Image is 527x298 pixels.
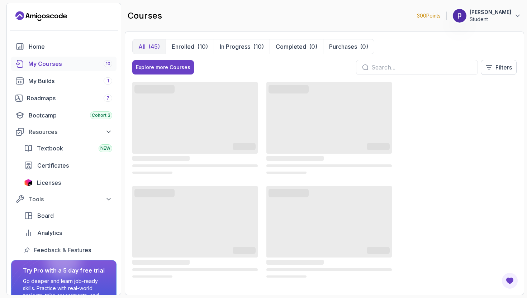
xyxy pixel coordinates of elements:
[11,193,117,206] button: Tools
[20,176,117,190] a: licenses
[266,82,392,154] span: ‌
[270,39,323,54] button: Completed(0)
[138,42,146,51] p: All
[20,226,117,240] a: analytics
[20,158,117,173] a: certificates
[11,91,117,105] a: roadmaps
[233,248,256,254] span: ‌
[266,184,392,280] div: card loading ui
[371,63,472,72] input: Search...
[37,211,54,220] span: Board
[132,184,258,280] div: card loading ui
[132,81,258,176] div: card loading ui
[269,190,309,196] span: ‌
[470,16,511,23] p: Student
[220,42,250,51] p: In Progress
[11,108,117,122] a: bootcamp
[132,156,190,161] span: ‌
[28,77,112,85] div: My Builds
[253,42,264,51] div: (10)
[481,60,517,75] button: Filters
[329,42,357,51] p: Purchases
[29,42,112,51] div: Home
[20,208,117,223] a: board
[24,179,33,186] img: jetbrains icon
[92,112,110,118] span: Cohort 3
[214,39,270,54] button: In Progress(10)
[11,125,117,138] button: Resources
[269,86,309,92] span: ‌
[128,10,162,21] h2: courses
[20,243,117,257] a: feedback
[266,275,307,278] span: ‌
[452,9,521,23] button: user profile image[PERSON_NAME]Student
[266,81,392,176] div: card loading ui
[134,190,175,196] span: ‌
[148,42,160,51] div: (45)
[501,272,518,289] button: Open Feedback Button
[470,9,511,16] p: [PERSON_NAME]
[266,164,392,167] span: ‌
[29,128,112,136] div: Resources
[106,61,110,67] span: 10
[27,94,112,102] div: Roadmaps
[37,144,63,153] span: Textbook
[132,164,258,167] span: ‌
[309,42,317,51] div: (0)
[367,248,390,254] span: ‌
[453,9,466,23] img: user profile image
[132,260,190,265] span: ‌
[134,86,175,92] span: ‌
[11,39,117,54] a: home
[29,111,112,120] div: Bootcamp
[166,39,214,54] button: Enrolled(10)
[100,145,110,151] span: NEW
[172,42,194,51] p: Enrolled
[37,178,61,187] span: Licenses
[11,74,117,88] a: builds
[37,229,62,237] span: Analytics
[133,39,166,54] button: All(45)
[495,63,512,72] p: Filters
[107,78,109,84] span: 1
[28,59,112,68] div: My Courses
[132,60,194,74] button: Explore more Courses
[136,64,190,71] div: Explore more Courses
[323,39,374,54] button: Purchases(0)
[37,161,69,170] span: Certificates
[197,42,208,51] div: (10)
[132,268,258,271] span: ‌
[233,144,256,150] span: ‌
[266,172,307,174] span: ‌
[132,172,172,174] span: ‌
[266,186,392,258] span: ‌
[106,95,109,101] span: 7
[367,144,390,150] span: ‌
[266,260,324,265] span: ‌
[266,156,324,161] span: ‌
[417,12,441,19] p: 300 Points
[276,42,306,51] p: Completed
[29,195,112,203] div: Tools
[15,10,67,22] a: Landing page
[20,141,117,155] a: textbook
[11,57,117,71] a: courses
[360,42,368,51] div: (0)
[34,246,91,254] span: Feedback & Features
[266,268,392,271] span: ‌
[132,275,172,278] span: ‌
[132,186,258,258] span: ‌
[132,82,258,154] span: ‌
